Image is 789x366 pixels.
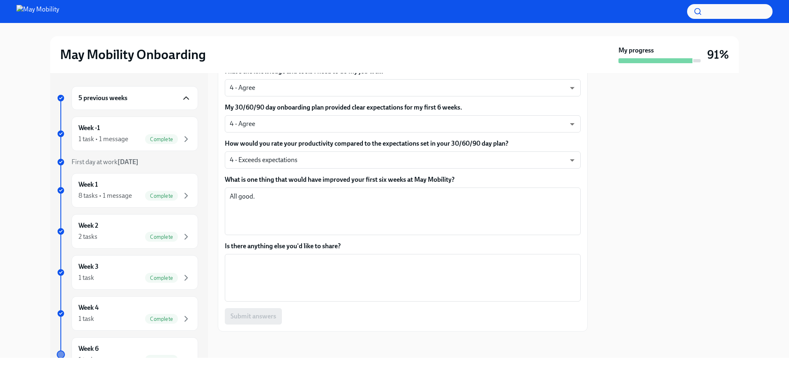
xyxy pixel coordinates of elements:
div: 4 - Agree [225,115,581,133]
span: Complete [145,234,178,240]
div: 2 tasks [78,232,97,241]
h3: 91% [707,47,729,62]
a: Week 22 tasksComplete [57,214,198,249]
h6: Week 3 [78,262,99,271]
label: My 30/60/90 day onboarding plan provided clear expectations for my first 6 weeks. [225,103,581,112]
label: Is there anything else you'd like to share? [225,242,581,251]
div: 4 - Agree [225,79,581,96]
div: 1 task [78,314,94,323]
textarea: All good. [230,192,576,231]
strong: [DATE] [118,158,138,166]
h2: May Mobility Onboarding [60,46,206,63]
h6: Week -1 [78,124,100,133]
img: May Mobility [16,5,59,18]
div: 5 previous weeks [72,86,198,110]
a: Week 18 tasks • 1 messageComplete [57,173,198,208]
a: Week 31 taskComplete [57,255,198,290]
h6: Week 1 [78,180,98,189]
div: 1 task • 1 message [78,135,128,144]
h6: 5 previous weeks [78,94,127,103]
div: 4 - Exceeds expectations [225,151,581,169]
strong: My progress [618,46,654,55]
div: 1 task [78,273,94,282]
h6: Week 2 [78,221,98,230]
a: First day at work[DATE] [57,158,198,167]
label: What is one thing that would have improved your first six weeks at May Mobility? [225,175,581,184]
h6: Week 4 [78,303,99,312]
label: How would you rate your productivity compared to the expectations set in your 30/60/90 day plan? [225,139,581,148]
span: Complete [145,275,178,281]
span: First day at work [72,158,138,166]
span: Complete [145,357,178,363]
a: Week -11 task • 1 messageComplete [57,117,198,151]
span: Complete [145,316,178,322]
div: 1 task [78,355,94,364]
a: Week 41 taskComplete [57,296,198,331]
span: Complete [145,193,178,199]
h6: Week 6 [78,344,99,353]
div: 8 tasks • 1 message [78,191,132,200]
span: Complete [145,136,178,142]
